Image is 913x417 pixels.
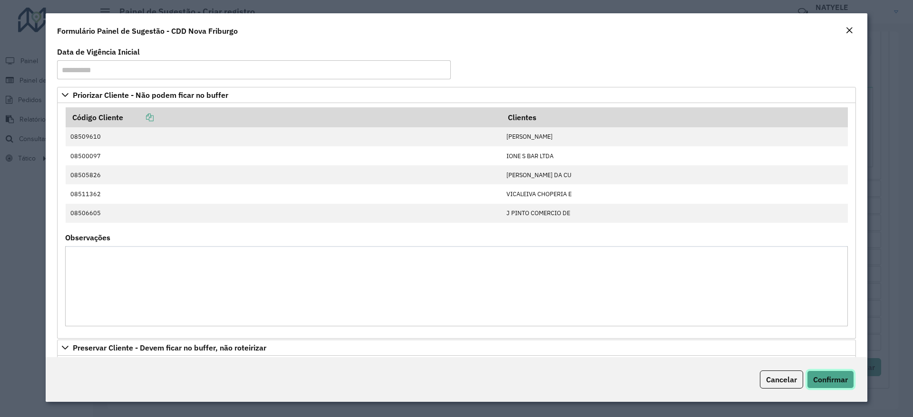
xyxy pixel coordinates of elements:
[766,375,797,384] span: Cancelar
[843,25,856,37] button: Close
[57,87,856,103] a: Priorizar Cliente - Não podem ficar no buffer
[760,370,803,389] button: Cancelar
[66,165,502,184] td: 08505826
[57,340,856,356] a: Preservar Cliente - Devem ficar no buffer, não roteirizar
[845,27,853,34] em: Fechar
[57,25,238,37] h4: Formulário Painel de Sugestão - CDD Nova Friburgo
[66,204,502,223] td: 08506605
[66,146,502,165] td: 08500097
[66,127,502,146] td: 08509610
[807,370,854,389] button: Confirmar
[66,107,502,127] th: Código Cliente
[57,46,140,57] label: Data de Vigência Inicial
[73,91,228,99] span: Priorizar Cliente - Não podem ficar no buffer
[813,375,848,384] span: Confirmar
[123,113,154,122] a: Copiar
[73,344,266,351] span: Preservar Cliente - Devem ficar no buffer, não roteirizar
[501,204,847,223] td: J PINTO COMERCIO DE
[501,127,847,146] td: [PERSON_NAME]
[501,165,847,184] td: [PERSON_NAME] DA CU
[501,146,847,165] td: IONE S BAR LTDA
[501,107,847,127] th: Clientes
[65,232,110,243] label: Observações
[66,184,502,203] td: 08511362
[57,103,856,339] div: Priorizar Cliente - Não podem ficar no buffer
[501,184,847,203] td: VICALEIVA CHOPERIA E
